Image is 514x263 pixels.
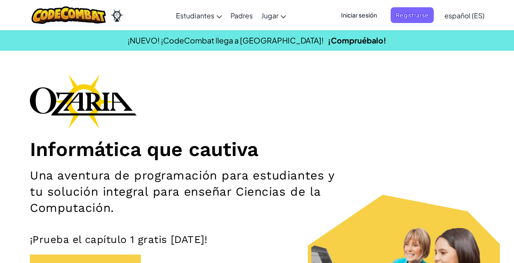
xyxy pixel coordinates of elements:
a: Padres [226,4,257,27]
span: Jugar [261,11,278,20]
button: Registrarse [391,7,434,23]
img: Ozaria [110,9,124,22]
span: Estudiantes [176,11,214,20]
h2: Una aventura de programación para estudiantes y tu solución integral para enseñar Ciencias de la ... [30,168,334,216]
a: Jugar [257,4,290,27]
a: ¡Compruébalo! [328,35,386,45]
img: Ozaria branding logo [30,74,137,129]
button: Iniciar sesión [336,7,382,23]
h1: Informática que cautiva [30,137,484,161]
span: ¡NUEVO! ¡CodeCombat llega a [GEOGRAPHIC_DATA]! [128,35,324,45]
p: ¡Prueba el capítulo 1 gratis [DATE]! [30,233,484,246]
span: español (ES) [444,11,485,20]
a: español (ES) [440,4,489,27]
a: Estudiantes [172,4,226,27]
img: CodeCombat logo [32,6,106,24]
